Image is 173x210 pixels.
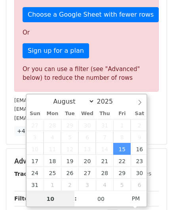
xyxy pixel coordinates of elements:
span: Tue [61,111,78,116]
span: July 28, 2025 [44,119,61,131]
span: July 30, 2025 [78,119,96,131]
span: Click to toggle [125,191,147,206]
span: Thu [96,111,113,116]
span: July 29, 2025 [61,119,78,131]
span: Sat [131,111,148,116]
p: Or [23,29,150,37]
span: August 14, 2025 [96,143,113,155]
span: September 4, 2025 [96,179,113,191]
a: +47 more [14,126,48,136]
div: Or you can use a filter (see "Advanced" below) to reduce the number of rows [23,65,150,83]
span: August 16, 2025 [131,143,148,155]
small: [EMAIL_ADDRESS][DOMAIN_NAME] [14,115,103,121]
span: August 19, 2025 [61,155,78,167]
span: August 9, 2025 [131,131,148,143]
strong: Filters [14,195,34,202]
span: August 7, 2025 [96,131,113,143]
span: : [74,191,77,206]
span: August 13, 2025 [78,143,96,155]
span: August 31, 2025 [27,179,44,191]
span: August 30, 2025 [131,167,148,179]
span: August 3, 2025 [27,131,44,143]
span: August 5, 2025 [61,131,78,143]
span: September 5, 2025 [113,179,131,191]
small: [EMAIL_ADDRESS][DOMAIN_NAME] [14,106,103,112]
span: August 12, 2025 [61,143,78,155]
input: Year [95,98,123,105]
a: Choose a Google Sheet with fewer rows [23,7,159,22]
input: Minute [77,191,125,207]
span: August 10, 2025 [27,143,44,155]
span: August 29, 2025 [113,167,131,179]
span: August 15, 2025 [113,143,131,155]
span: August 24, 2025 [27,167,44,179]
span: August 22, 2025 [113,155,131,167]
span: August 17, 2025 [27,155,44,167]
span: August 23, 2025 [131,155,148,167]
span: September 3, 2025 [78,179,96,191]
span: August 8, 2025 [113,131,131,143]
span: August 2, 2025 [131,119,148,131]
span: August 21, 2025 [96,155,113,167]
span: August 26, 2025 [61,167,78,179]
span: September 1, 2025 [44,179,61,191]
span: Mon [44,111,61,116]
span: Fri [113,111,131,116]
input: Hour [27,191,75,207]
span: August 25, 2025 [44,167,61,179]
small: [EMAIL_ADDRESS][DOMAIN_NAME] [14,97,103,103]
span: September 2, 2025 [61,179,78,191]
span: August 20, 2025 [78,155,96,167]
span: August 28, 2025 [96,167,113,179]
span: August 6, 2025 [78,131,96,143]
span: August 4, 2025 [44,131,61,143]
span: August 1, 2025 [113,119,131,131]
span: July 31, 2025 [96,119,113,131]
span: Wed [78,111,96,116]
span: August 18, 2025 [44,155,61,167]
a: Sign up for a plan [23,43,89,58]
strong: Tracking [14,171,41,177]
span: August 11, 2025 [44,143,61,155]
h5: Advanced [14,157,159,166]
span: July 27, 2025 [27,119,44,131]
span: September 6, 2025 [131,179,148,191]
span: August 27, 2025 [78,167,96,179]
span: Sun [27,111,44,116]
